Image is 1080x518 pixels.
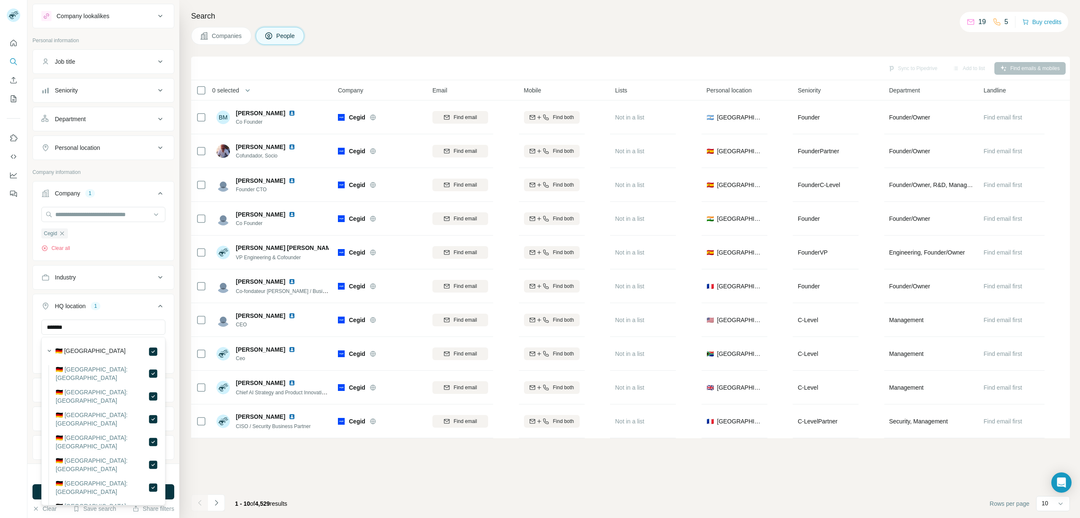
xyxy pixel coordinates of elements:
span: Management [889,350,924,358]
span: [GEOGRAPHIC_DATA] [717,282,762,290]
p: Company information [32,168,174,176]
span: Management [889,383,924,392]
span: Cegid [349,181,365,189]
span: Companies [212,32,243,40]
span: of [250,500,255,507]
button: Enrich CSV [7,73,20,88]
button: Personal location [33,138,174,158]
span: Co Founder [236,118,305,126]
img: Avatar [216,415,230,428]
button: Search [7,54,20,69]
span: 🇪🇸 [707,147,714,155]
span: [GEOGRAPHIC_DATA] [717,383,762,392]
span: 🇦🇷 [707,113,714,122]
button: Company1 [33,183,174,207]
span: Not in a list [615,350,644,357]
img: Avatar [216,178,230,192]
label: 🇩🇪 [GEOGRAPHIC_DATA]: [GEOGRAPHIC_DATA] [56,365,148,382]
span: Find email first [984,283,1022,290]
span: Cegid [44,230,57,237]
button: Find both [524,314,580,326]
img: Logo of Cegid [338,418,345,425]
span: C-Level [798,350,818,357]
span: Find email first [984,317,1022,323]
div: Company [55,189,80,198]
button: Dashboard [7,168,20,183]
span: Founder/Owner [889,147,930,155]
span: 🇫🇷 [707,417,714,426]
span: [GEOGRAPHIC_DATA] [717,417,762,426]
img: Logo of Cegid [338,283,345,290]
span: Find email first [984,249,1022,256]
button: Find email [432,280,488,293]
div: HQ location [55,302,86,310]
label: 🇩🇪 [GEOGRAPHIC_DATA] [55,347,126,357]
span: Find both [553,181,574,189]
button: Share filters [132,504,174,513]
span: Company [338,86,363,95]
button: Quick start [7,35,20,51]
span: [PERSON_NAME] [236,345,285,354]
span: 🇺🇸 [707,316,714,324]
span: results [235,500,287,507]
img: Logo of Cegid [338,317,345,323]
span: CISO / Security Business Partner [236,423,310,429]
button: Find email [432,145,488,157]
div: Department [55,115,86,123]
div: 1 [91,302,100,310]
img: LinkedIn logo [289,144,295,150]
button: Find both [524,381,580,394]
span: Not in a list [615,249,644,256]
img: LinkedIn logo [289,413,295,420]
button: Find email [432,212,488,225]
span: Find email [454,350,477,358]
span: [PERSON_NAME] [236,109,285,117]
button: Navigate to next page [208,494,225,511]
span: Not in a list [615,317,644,323]
span: Find email [454,215,477,222]
span: Cegid [349,350,365,358]
span: Founder C-Level [798,182,840,188]
span: Find email [454,249,477,256]
img: Avatar [216,212,230,225]
span: 🇪🇸 [707,181,714,189]
img: LinkedIn logo [289,312,295,319]
button: Use Surfe API [7,149,20,164]
span: Founder [798,215,820,222]
button: Department [33,109,174,129]
span: Find email [454,114,477,121]
button: Feedback [7,186,20,201]
span: Founder/Owner [889,214,930,223]
img: Logo of Cegid [338,148,345,155]
span: Find email [454,316,477,324]
span: Security, Management [889,417,948,426]
span: [GEOGRAPHIC_DATA] [717,147,762,155]
span: Co Founder [236,220,305,227]
button: Find both [524,111,580,124]
span: Not in a list [615,114,644,121]
img: Logo of Cegid [338,350,345,357]
div: Company lookalikes [57,12,109,20]
div: Industry [55,273,76,282]
img: Avatar [216,347,230,361]
span: Find both [553,282,574,290]
span: Cegid [349,383,365,392]
span: Cegid [349,248,365,257]
label: 🇩🇪 [GEOGRAPHIC_DATA]: [GEOGRAPHIC_DATA] [56,456,148,473]
span: Founder [798,283,820,290]
button: Find email [432,415,488,428]
span: Founder CTO [236,186,305,193]
span: Seniority [798,86,821,95]
button: Find both [524,347,580,360]
span: Find email [454,418,477,425]
span: [GEOGRAPHIC_DATA] [717,181,762,189]
span: Find email first [984,148,1022,155]
img: Logo of Cegid [338,384,345,391]
span: Management [889,316,924,324]
span: Cegid [349,417,365,426]
span: Find email [454,147,477,155]
img: Avatar [216,144,230,158]
button: My lists [7,91,20,106]
label: 🇩🇪 [GEOGRAPHIC_DATA]: [GEOGRAPHIC_DATA] [56,434,148,450]
img: LinkedIn logo [289,278,295,285]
